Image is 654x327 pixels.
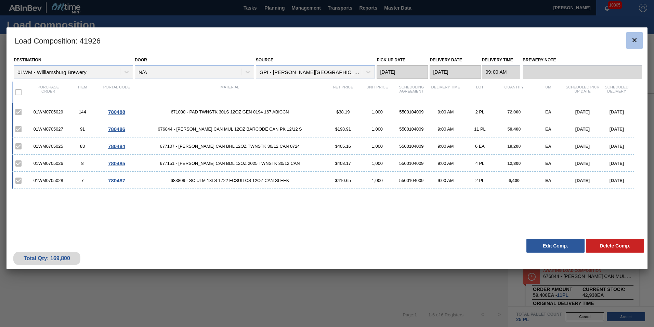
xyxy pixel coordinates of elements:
[565,85,600,99] div: Scheduled Pick up Date
[134,161,326,166] span: 677151 - CARR CAN BDL 12OZ 2025 TWNSTK 30/12 CAN
[134,178,326,183] span: 683809 - SC ULM 18LS 1722 FCSUITCS 12OZ CAN SLEEK
[575,126,590,132] span: [DATE]
[360,126,394,132] div: 1,000
[575,144,590,149] span: [DATE]
[610,161,624,166] span: [DATE]
[360,161,394,166] div: 1,000
[429,126,463,132] div: 9:00 AM
[463,178,497,183] div: 2 PL
[394,126,429,132] div: 5500104009
[326,85,360,99] div: Net Price
[463,161,497,166] div: 4 PL
[394,109,429,114] div: 5500104009
[507,161,521,166] span: 12,800
[108,160,125,166] span: 780485
[65,85,100,99] div: Item
[545,109,551,114] span: EA
[507,126,521,132] span: 59,400
[575,178,590,183] span: [DATE]
[463,109,497,114] div: 2 PL
[610,178,624,183] span: [DATE]
[610,109,624,114] span: [DATE]
[377,58,405,62] label: Pick up Date
[575,161,590,166] span: [DATE]
[497,85,531,99] div: Quantity
[531,85,565,99] div: UM
[545,178,551,183] span: EA
[429,144,463,149] div: 9:00 AM
[326,161,360,166] div: $408.17
[394,85,429,99] div: Scheduling Agreement
[100,85,134,99] div: Portal code
[14,58,41,62] label: Destination
[65,144,100,149] div: 83
[360,85,394,99] div: Unit Price
[100,126,134,132] div: Go to Order
[360,144,394,149] div: 1,000
[463,126,497,132] div: 11 PL
[509,178,520,183] span: 6,400
[100,178,134,183] div: Go to Order
[430,65,481,79] input: mm/dd/yyyy
[6,27,648,53] h3: Load Composition : 41926
[600,85,634,99] div: Scheduled Delivery
[575,109,590,114] span: [DATE]
[65,126,100,132] div: 91
[394,178,429,183] div: 5500104009
[31,126,65,132] div: 01WM0705027
[326,178,360,183] div: $410.65
[463,144,497,149] div: 6 EA
[65,161,100,166] div: 8
[523,55,642,65] label: Brewery Note
[100,143,134,149] div: Go to Order
[108,126,125,132] span: 780486
[65,109,100,114] div: 144
[18,255,75,262] div: Total Qty: 169,800
[100,160,134,166] div: Go to Order
[134,126,326,132] span: 676844 - CARR CAN MUL 12OZ BARCODE CAN PK 12/12 S
[108,109,125,115] span: 780488
[507,144,521,149] span: 19,200
[134,144,326,149] span: 677107 - CARR CAN BHL 12OZ TWNSTK 30/12 CAN 0724
[31,85,65,99] div: Purchase order
[507,109,521,114] span: 72,000
[430,58,462,62] label: Delivery Date
[134,109,326,114] span: 671080 - PAD TWNSTK 30LS 12OZ GEN 0194 167 ABICCN
[256,58,273,62] label: Source
[482,55,520,65] label: Delivery Time
[326,126,360,132] div: $198.91
[586,239,644,253] button: Delete Comp.
[429,109,463,114] div: 9:00 AM
[394,144,429,149] div: 5500104009
[31,161,65,166] div: 01WM0705026
[65,178,100,183] div: 7
[31,144,65,149] div: 01WM0705025
[100,109,134,115] div: Go to Order
[134,85,326,99] div: Material
[463,85,497,99] div: Lot
[135,58,147,62] label: Door
[360,178,394,183] div: 1,000
[545,126,551,132] span: EA
[326,109,360,114] div: $38.19
[394,161,429,166] div: 5500104009
[108,143,125,149] span: 780484
[610,126,624,132] span: [DATE]
[545,144,551,149] span: EA
[31,109,65,114] div: 01WM0705029
[610,144,624,149] span: [DATE]
[429,178,463,183] div: 9:00 AM
[108,178,125,183] span: 780487
[429,85,463,99] div: Delivery Time
[526,239,585,253] button: Edit Comp.
[326,144,360,149] div: $405.16
[377,65,428,79] input: mm/dd/yyyy
[31,178,65,183] div: 01WM0705028
[360,109,394,114] div: 1,000
[429,161,463,166] div: 9:00 AM
[545,161,551,166] span: EA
